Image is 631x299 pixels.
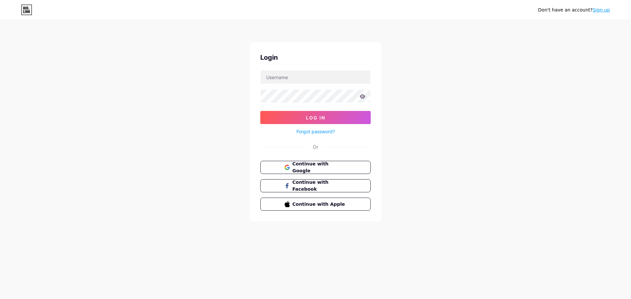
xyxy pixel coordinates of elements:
[538,7,610,13] div: Don't have an account?
[260,111,371,124] button: Log In
[292,179,347,193] span: Continue with Facebook
[292,160,347,174] span: Continue with Google
[260,179,371,192] button: Continue with Facebook
[260,198,371,211] button: Continue with Apple
[296,128,335,135] a: Forgot password?
[292,201,347,208] span: Continue with Apple
[313,143,318,150] div: Or
[261,71,370,84] input: Username
[306,115,325,120] span: Log In
[260,53,371,62] div: Login
[260,161,371,174] button: Continue with Google
[593,7,610,12] a: Sign up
